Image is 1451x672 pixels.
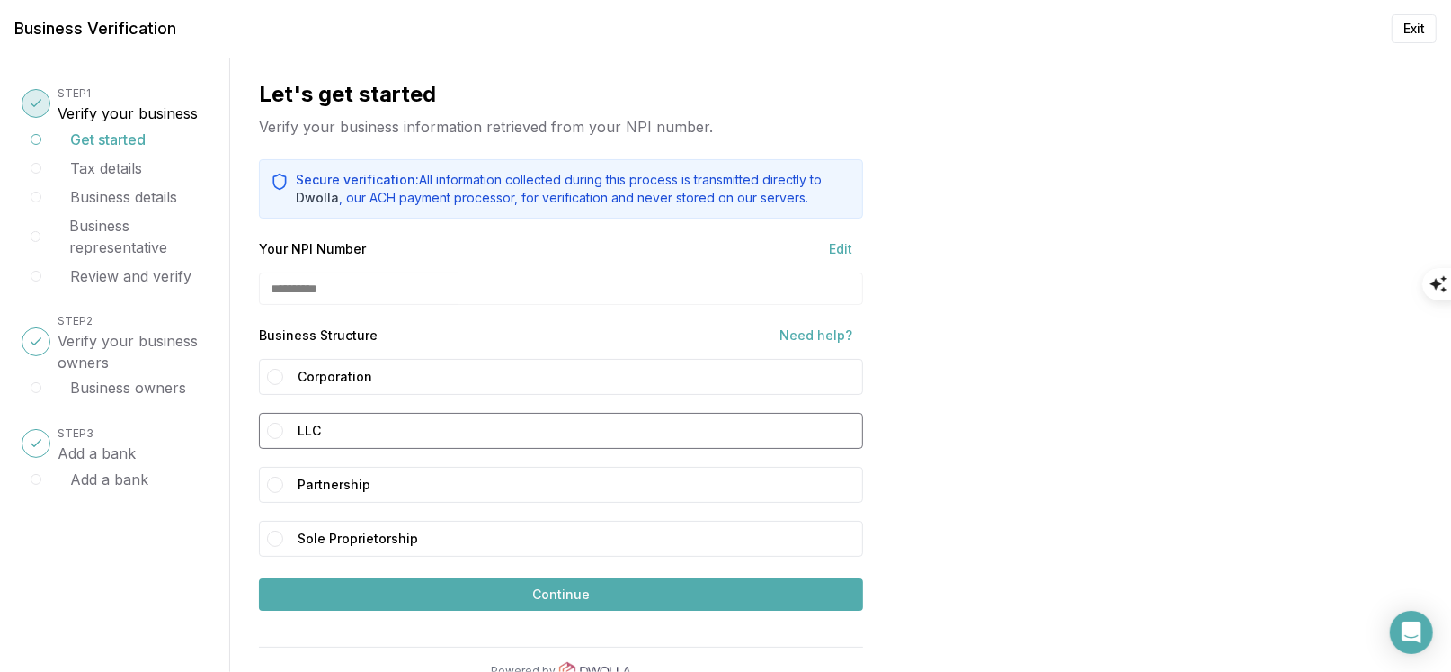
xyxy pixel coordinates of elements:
[70,186,177,208] button: Business details
[58,103,198,124] h3: Verify your business
[58,330,208,373] h3: Verify your business owners
[296,172,419,187] span: Secure verification:
[58,426,93,440] span: STEP 3
[70,129,146,150] button: Get started
[296,171,851,207] p: All information collected during this process is transmitted directly to , our ACH payment proces...
[14,16,176,41] h1: Business Verification
[298,417,855,444] label: LLC
[70,469,148,490] button: Add a bank
[259,578,863,611] button: Continue
[1392,14,1437,43] button: Exit
[769,327,863,345] button: Need help?
[298,525,855,552] label: Sole Proprietorship
[58,314,93,327] span: STEP 2
[818,240,863,258] button: Edit
[58,309,208,373] button: STEP2Verify your business owners
[259,80,863,109] h2: Let's get started
[70,157,142,179] button: Tax details
[296,190,339,205] a: Dwolla
[259,116,863,138] p: Verify your business information retrieved from your NPI number.
[58,443,136,464] h3: Add a bank
[58,86,91,100] span: STEP 1
[298,363,855,390] label: Corporation
[70,377,186,399] button: Business owners
[70,265,191,287] button: Review and verify
[58,421,136,464] button: STEP3Add a bank
[259,327,378,345] div: Business Structure
[1390,611,1433,654] div: Open Intercom Messenger
[69,215,208,258] button: Business representative
[259,243,366,255] label: Your NPI Number
[58,81,198,124] button: STEP1Verify your business
[298,471,855,498] label: Partnership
